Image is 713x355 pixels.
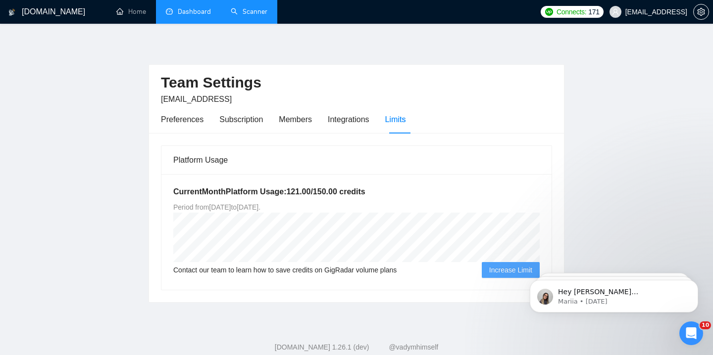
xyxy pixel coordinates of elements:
iframe: Intercom notifications message [515,259,713,328]
div: Platform Usage [173,146,540,174]
span: Contact our team to learn how to save credits on GigRadar volume plans [173,265,397,275]
a: dashboardDashboard [166,7,211,16]
span: user [612,8,619,15]
button: Increase Limit [482,262,540,278]
span: setting [694,8,709,16]
a: @vadymhimself [389,343,438,351]
a: [DOMAIN_NAME] 1.26.1 (dev) [275,343,369,351]
a: searchScanner [231,7,267,16]
div: Preferences [161,113,204,126]
span: 10 [700,321,711,329]
img: upwork-logo.png [545,8,553,16]
div: Members [279,113,312,126]
div: Integrations [328,113,369,126]
div: Subscription [219,113,263,126]
h2: Team Settings [161,73,552,93]
iframe: Intercom live chat [679,321,703,345]
span: Connects: [557,6,586,17]
a: homeHome [116,7,146,16]
span: Increase Limit [489,265,532,275]
span: [EMAIL_ADDRESS] [161,95,232,103]
img: logo [8,4,15,20]
span: Period from [DATE] to [DATE] . [173,203,260,211]
a: setting [693,8,709,16]
h5: Current Month Platform Usage: 121.00 / 150.00 credits [173,186,540,198]
div: Limits [385,113,406,126]
span: 171 [588,6,599,17]
button: setting [693,4,709,20]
